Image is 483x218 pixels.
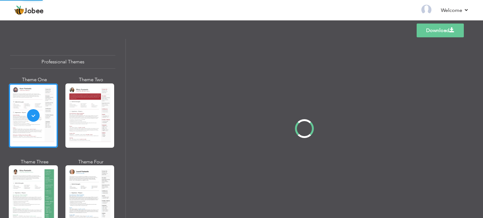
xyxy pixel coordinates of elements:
[421,5,431,15] img: Profile Img
[417,24,464,37] a: Download
[441,7,469,14] a: Welcome
[14,5,44,15] a: Jobee
[24,8,44,15] span: Jobee
[14,5,24,15] img: jobee.io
